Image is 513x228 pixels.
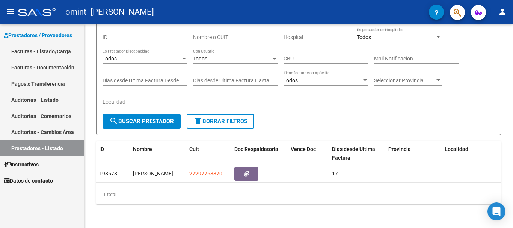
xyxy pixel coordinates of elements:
[388,146,411,152] span: Provincia
[442,141,498,166] datatable-header-cell: Localidad
[96,141,130,166] datatable-header-cell: ID
[186,141,231,166] datatable-header-cell: Cuit
[4,160,39,169] span: Instructivos
[291,146,316,152] span: Vence Doc
[96,185,501,204] div: 1 total
[103,56,117,62] span: Todos
[189,146,199,152] span: Cuit
[6,7,15,16] mat-icon: menu
[284,77,298,83] span: Todos
[445,146,468,152] span: Localidad
[193,56,207,62] span: Todos
[193,118,247,125] span: Borrar Filtros
[332,171,338,177] span: 17
[86,4,154,20] span: - [PERSON_NAME]
[498,7,507,16] mat-icon: person
[133,146,152,152] span: Nombre
[487,202,505,220] div: Open Intercom Messenger
[187,114,254,129] button: Borrar Filtros
[109,118,174,125] span: Buscar Prestador
[288,141,329,166] datatable-header-cell: Vence Doc
[332,146,375,161] span: Dias desde Ultima Factura
[109,116,118,125] mat-icon: search
[4,177,53,185] span: Datos de contacto
[234,146,278,152] span: Doc Respaldatoria
[193,116,202,125] mat-icon: delete
[133,169,183,178] div: [PERSON_NAME]
[59,4,86,20] span: - omint
[385,141,442,166] datatable-header-cell: Provincia
[4,31,72,39] span: Prestadores / Proveedores
[130,141,186,166] datatable-header-cell: Nombre
[329,141,385,166] datatable-header-cell: Dias desde Ultima Factura
[189,171,222,177] span: 27297768870
[103,114,181,129] button: Buscar Prestador
[99,146,104,152] span: ID
[374,77,435,84] span: Seleccionar Provincia
[231,141,288,166] datatable-header-cell: Doc Respaldatoria
[357,34,371,40] span: Todos
[99,171,117,177] span: 198678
